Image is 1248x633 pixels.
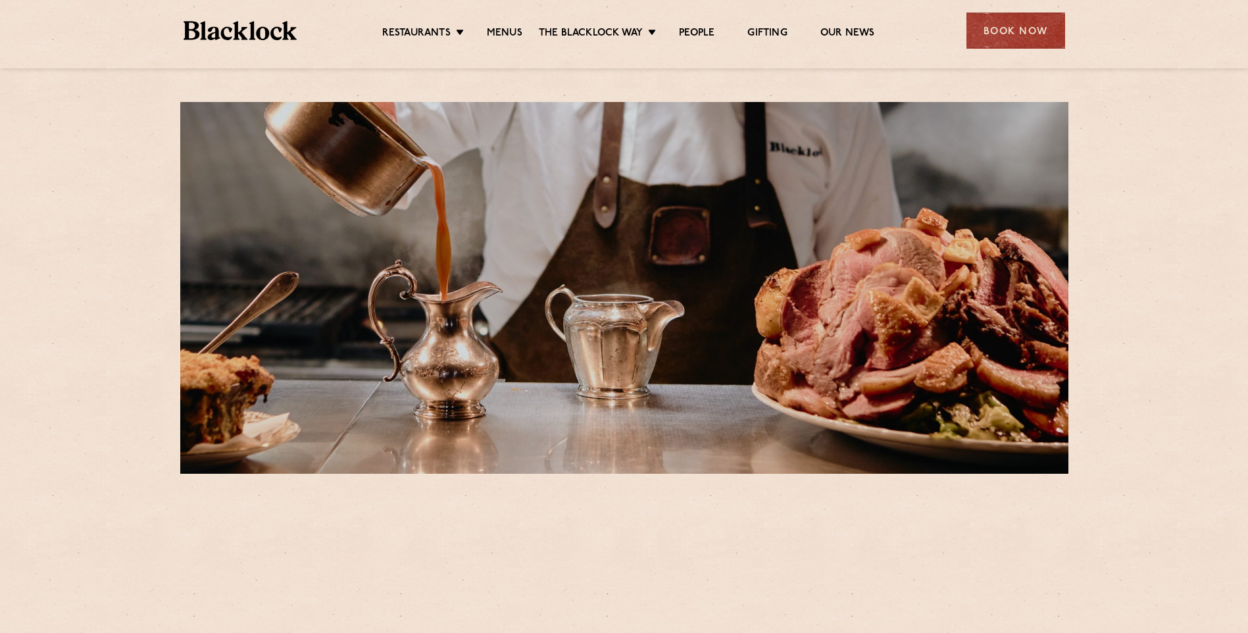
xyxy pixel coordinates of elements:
a: Restaurants [382,27,451,41]
a: Menus [487,27,522,41]
a: The Blacklock Way [539,27,643,41]
a: People [679,27,714,41]
a: Gifting [747,27,787,41]
a: Our News [820,27,875,41]
img: BL_Textured_Logo-footer-cropped.svg [184,21,297,40]
div: Book Now [966,13,1065,49]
